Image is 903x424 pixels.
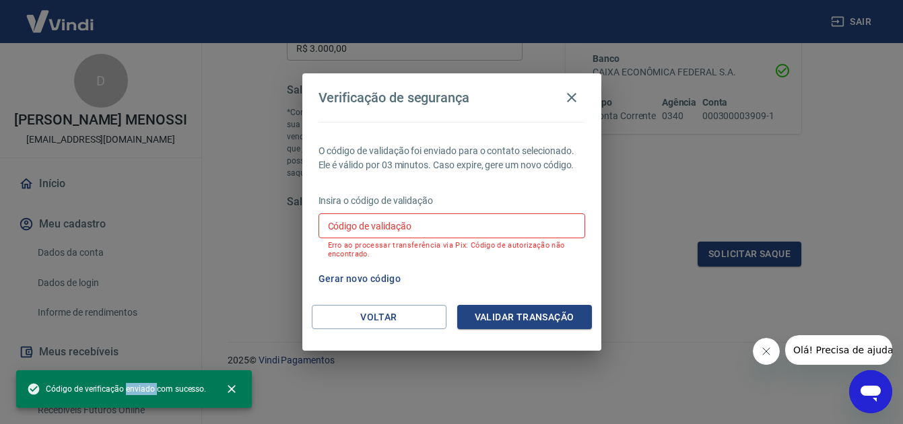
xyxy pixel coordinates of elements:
button: Gerar novo código [313,267,407,291]
span: Olá! Precisa de ajuda? [8,9,113,20]
button: close [217,374,246,404]
p: Erro ao processar transferência via Pix: Código de autorização não encontrado. [328,241,576,258]
h4: Verificação de segurança [319,90,470,106]
iframe: Botão para abrir a janela de mensagens [849,370,892,413]
iframe: Mensagem da empresa [785,335,892,365]
p: Insira o código de validação [319,194,585,208]
button: Validar transação [457,305,592,330]
span: Código de verificação enviado com sucesso. [27,382,206,396]
iframe: Fechar mensagem [753,338,780,365]
button: Voltar [312,305,446,330]
p: O código de validação foi enviado para o contato selecionado. Ele é válido por 03 minutos. Caso e... [319,144,585,172]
